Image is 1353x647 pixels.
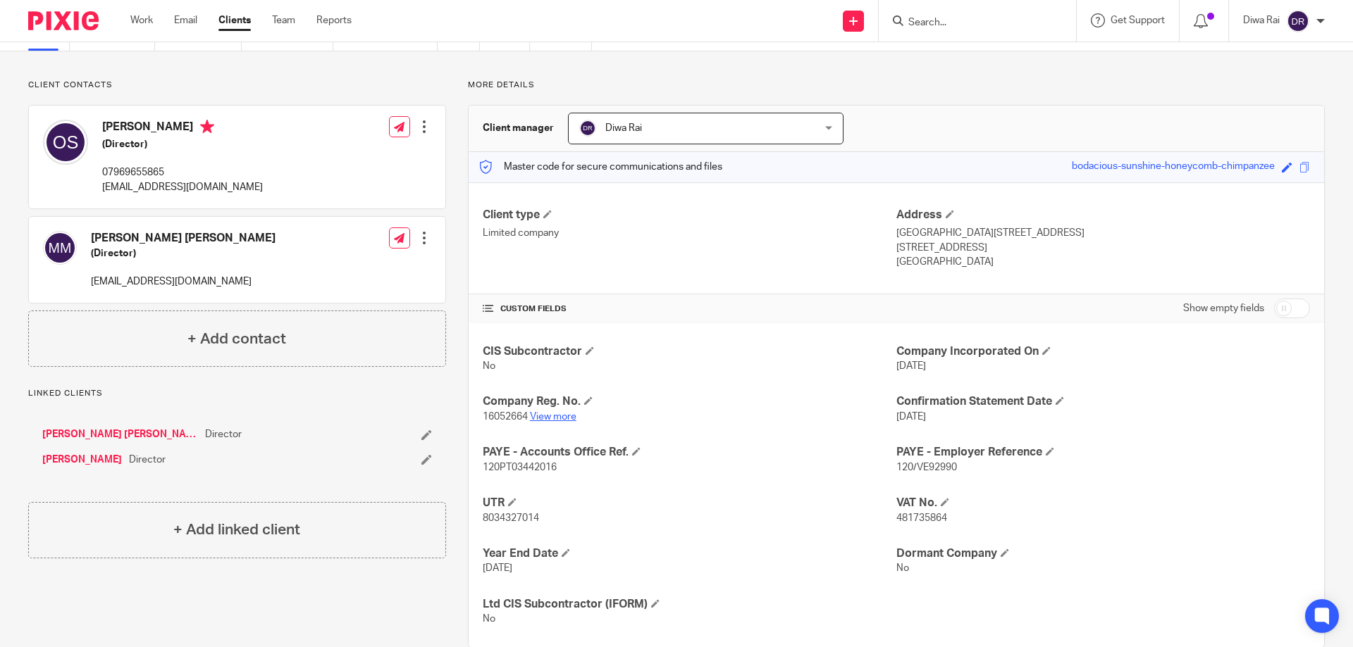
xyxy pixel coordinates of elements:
[272,13,295,27] a: Team
[896,344,1310,359] h4: Company Incorporated On
[130,13,153,27] a: Work
[907,17,1034,30] input: Search
[896,361,926,371] span: [DATE]
[896,412,926,422] span: [DATE]
[896,546,1310,561] h4: Dormant Company
[205,427,242,441] span: Director
[102,120,263,137] h4: [PERSON_NAME]
[1287,10,1309,32] img: svg%3E
[896,496,1310,510] h4: VAT No.
[483,563,512,573] span: [DATE]
[187,328,286,350] h4: + Add contact
[102,180,263,194] p: [EMAIL_ADDRESS][DOMAIN_NAME]
[1111,15,1165,25] span: Get Support
[896,208,1310,222] h4: Address
[896,513,947,523] span: 481735864
[102,137,263,151] h5: (Director)
[468,80,1325,91] p: More details
[483,412,528,422] span: 16052664
[218,13,251,27] a: Clients
[173,519,300,541] h4: + Add linked client
[42,453,122,467] a: [PERSON_NAME]
[479,160,722,174] p: Master code for secure communications and files
[1183,301,1264,315] label: Show empty fields
[483,496,896,510] h4: UTR
[896,226,1310,240] p: [GEOGRAPHIC_DATA][STREET_ADDRESS]
[483,445,896,460] h4: PAYE - Accounts Office Ref.
[28,388,446,399] p: Linked clients
[483,121,554,135] h3: Client manager
[483,344,896,359] h4: CIS Subcontractor
[483,463,557,472] span: 120PT03442016
[91,275,276,289] p: [EMAIL_ADDRESS][DOMAIN_NAME]
[102,165,263,180] p: 07969655865
[316,13,352,27] a: Reports
[483,361,495,371] span: No
[1243,13,1280,27] p: Diwa Rai
[91,246,276,260] h5: (Director)
[605,123,642,133] span: Diwa Rai
[896,463,957,472] span: 120/VE92990
[28,11,99,30] img: Pixie
[200,120,214,134] i: Primary
[28,80,446,91] p: Client contacts
[42,427,198,441] a: [PERSON_NAME] [PERSON_NAME]
[483,614,495,624] span: No
[483,546,896,561] h4: Year End Date
[483,303,896,315] h4: CUSTOM FIELDS
[483,208,896,222] h4: Client type
[579,120,596,137] img: svg%3E
[896,563,909,573] span: No
[896,241,1310,255] p: [STREET_ADDRESS]
[1072,159,1275,175] div: bodacious-sunshine-honeycomb-chimpanzee
[483,394,896,409] h4: Company Reg. No.
[530,412,576,422] a: View more
[43,231,77,265] img: svg%3E
[483,513,539,523] span: 8034327014
[483,597,896,612] h4: Ltd CIS Subcontractor (IFORM)
[129,453,166,467] span: Director
[896,255,1310,269] p: [GEOGRAPHIC_DATA]
[174,13,197,27] a: Email
[896,445,1310,460] h4: PAYE - Employer Reference
[91,231,276,246] h4: [PERSON_NAME] [PERSON_NAME]
[896,394,1310,409] h4: Confirmation Statement Date
[43,120,88,165] img: svg%3E
[483,226,896,240] p: Limited company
